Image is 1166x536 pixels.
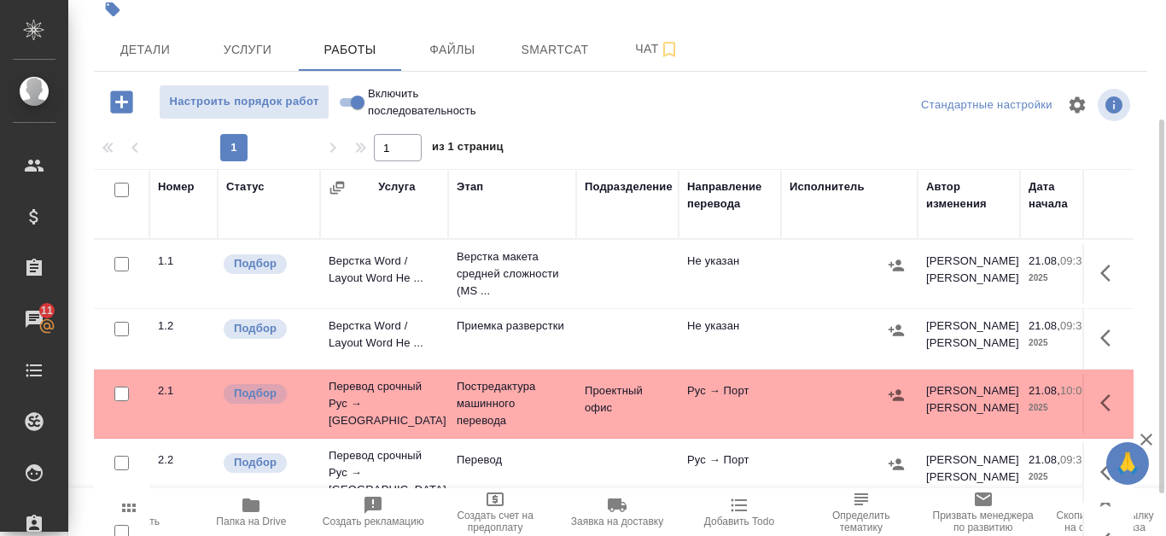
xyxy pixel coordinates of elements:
[1057,84,1098,125] span: Настроить таблицу
[104,39,186,61] span: Детали
[1029,335,1097,352] p: 2025
[932,510,1034,533] span: Призвать менеджера по развитию
[704,516,774,527] span: Добавить Todo
[616,38,698,60] span: Чат
[368,85,476,119] span: Включить последовательность
[457,378,568,429] p: Постредактура машинного перевода
[1054,510,1156,533] span: Скопировать ссылку на оценку заказа
[234,255,277,272] p: Подбор
[557,488,679,536] button: Заявка на доставку
[234,385,277,402] p: Подбор
[1029,270,1097,287] p: 2025
[434,488,557,536] button: Создать счет на предоплату
[810,510,912,533] span: Определить тематику
[222,253,312,276] div: Можно подбирать исполнителей
[378,178,415,195] div: Услуга
[4,298,64,341] a: 11
[918,374,1020,434] td: [PERSON_NAME] [PERSON_NAME]
[1029,254,1060,267] p: 21.08,
[226,178,265,195] div: Статус
[1113,446,1142,481] span: 🙏
[411,39,493,61] span: Файлы
[158,178,195,195] div: Номер
[320,370,448,438] td: Перевод срочный Рус → [GEOGRAPHIC_DATA]
[457,248,568,300] p: Верстка макета средней сложности (MS ...
[1029,384,1060,397] p: 21.08,
[1090,253,1131,294] button: Здесь прячутся важные кнопки
[190,488,312,536] button: Папка на Drive
[918,443,1020,503] td: [PERSON_NAME] [PERSON_NAME]
[679,443,781,503] td: Рус → Порт
[207,39,289,61] span: Услуги
[309,39,391,61] span: Работы
[514,39,596,61] span: Smartcat
[1060,453,1088,466] p: 09:35
[158,318,209,335] div: 1.2
[168,92,320,112] span: Настроить порядок работ
[1060,319,1088,332] p: 09:35
[234,454,277,471] p: Подбор
[883,253,909,278] button: Назначить
[445,510,546,533] span: Создать счет на предоплату
[883,318,909,343] button: Назначить
[918,309,1020,369] td: [PERSON_NAME] [PERSON_NAME]
[800,488,922,536] button: Определить тематику
[457,178,483,195] div: Этап
[216,516,286,527] span: Папка на Drive
[1106,442,1149,485] button: 🙏
[1029,178,1097,213] div: Дата начала
[234,320,277,337] p: Подбор
[1090,318,1131,358] button: Здесь прячутся важные кнопки
[1060,384,1088,397] p: 10:00
[457,318,568,335] p: Приемка разверстки
[1029,469,1097,486] p: 2025
[329,179,346,196] button: Сгруппировать
[320,439,448,507] td: Перевод срочный Рус → [GEOGRAPHIC_DATA]
[1044,488,1166,536] button: Скопировать ссылку на оценку заказа
[320,244,448,304] td: Верстка Word / Layout Word Не ...
[1098,89,1134,121] span: Посмотреть информацию
[158,452,209,469] div: 2.2
[312,488,434,536] button: Создать рекламацию
[1060,254,1088,267] p: 09:35
[222,452,312,475] div: Можно подбирать исполнителей
[323,516,424,527] span: Создать рекламацию
[922,488,1044,536] button: Призвать менеджера по развитию
[1090,382,1131,423] button: Здесь прячутся важные кнопки
[1029,453,1060,466] p: 21.08,
[1029,319,1060,332] p: 21.08,
[158,382,209,399] div: 2.1
[222,382,312,405] div: Можно подбирать исполнителей
[585,178,673,195] div: Подразделение
[659,39,679,60] svg: Подписаться
[98,84,145,119] button: Добавить работу
[883,382,909,408] button: Назначить
[678,488,800,536] button: Добавить Todo
[320,309,448,369] td: Верстка Word / Layout Word Не ...
[917,92,1057,119] div: split button
[883,452,909,477] button: Назначить
[571,516,663,527] span: Заявка на доставку
[679,374,781,434] td: Рус → Порт
[68,488,190,536] button: Пересчитать
[158,253,209,270] div: 1.1
[926,178,1012,213] div: Автор изменения
[576,374,679,434] td: Проектный офис
[31,302,63,319] span: 11
[918,244,1020,304] td: [PERSON_NAME] [PERSON_NAME]
[679,244,781,304] td: Не указан
[1029,399,1097,417] p: 2025
[1090,452,1131,492] button: Здесь прячутся важные кнопки
[687,178,772,213] div: Направление перевода
[432,137,504,161] span: из 1 страниц
[790,178,865,195] div: Исполнитель
[457,452,568,469] p: Перевод
[222,318,312,341] div: Можно подбирать исполнителей
[159,84,329,119] button: Настроить порядок работ
[679,309,781,369] td: Не указан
